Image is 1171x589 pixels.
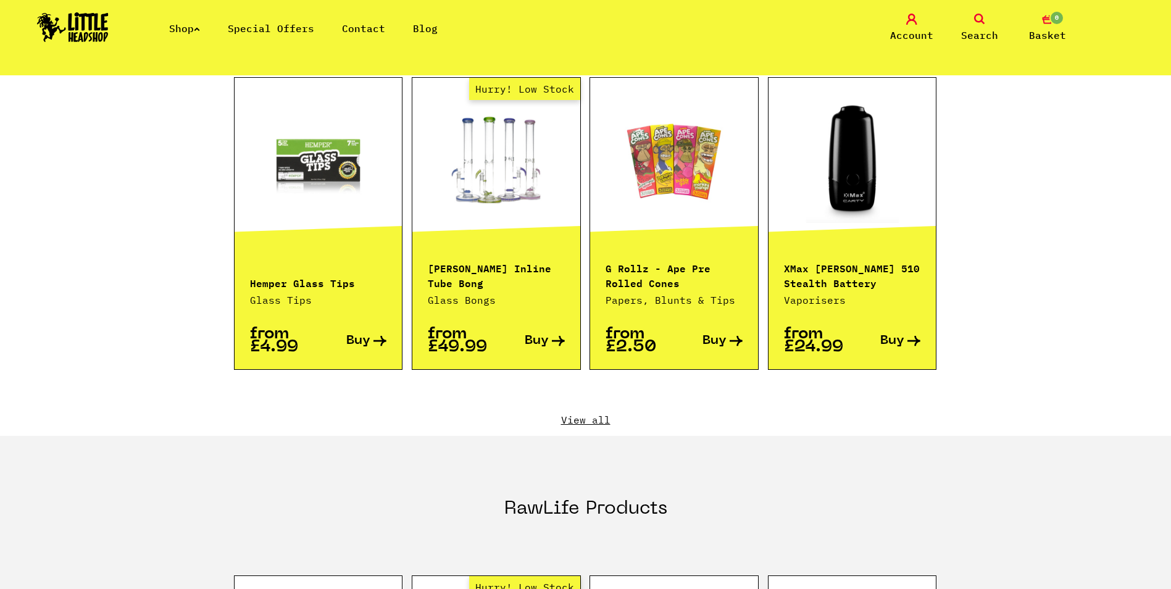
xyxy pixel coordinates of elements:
[342,22,385,35] a: Contact
[890,28,933,43] span: Account
[428,328,496,354] p: from £49.99
[525,335,549,348] span: Buy
[784,328,852,354] p: from £24.99
[606,260,743,290] p: G Rollz - Ape Pre Rolled Cones
[250,293,387,307] p: Glass Tips
[428,260,565,290] p: [PERSON_NAME] Inline Tube Bong
[346,335,370,348] span: Buy
[250,328,319,354] p: from £4.99
[606,328,674,354] p: from £2.50
[1017,14,1078,43] a: 0 Basket
[880,335,904,348] span: Buy
[496,328,565,354] a: Buy
[1049,10,1064,25] span: 0
[413,22,438,35] a: Blog
[674,328,743,354] a: Buy
[469,78,580,100] span: Hurry! Low Stock
[228,22,314,35] a: Special Offers
[702,335,727,348] span: Buy
[961,28,998,43] span: Search
[412,99,580,223] a: Hurry! Low Stock
[504,498,667,548] h2: RawLife Products
[606,293,743,307] p: Papers, Blunts & Tips
[234,413,938,427] a: View all
[428,293,565,307] p: Glass Bongs
[37,12,109,42] img: Little Head Shop Logo
[169,22,200,35] a: Shop
[784,260,921,290] p: XMax [PERSON_NAME] 510 Stealth Battery
[852,328,921,354] a: Buy
[949,14,1011,43] a: Search
[784,293,921,307] p: Vaporisers
[318,328,386,354] a: Buy
[1029,28,1066,43] span: Basket
[250,275,387,290] p: Hemper Glass Tips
